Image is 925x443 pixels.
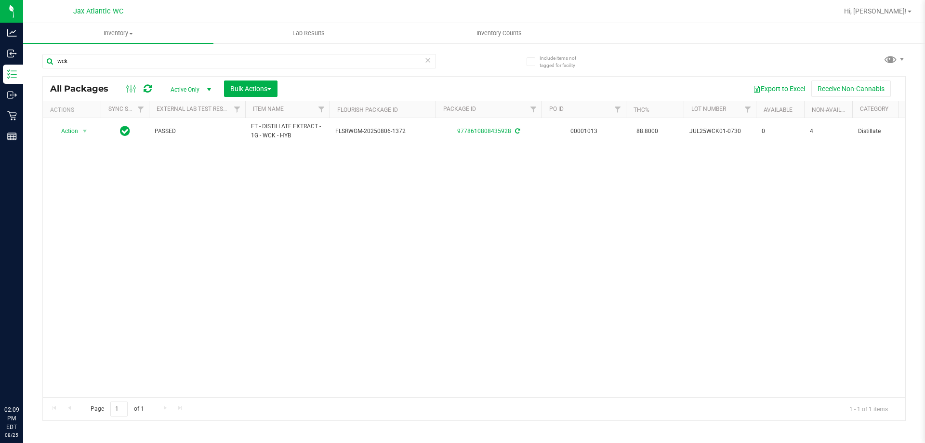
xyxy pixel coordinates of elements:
[443,106,476,112] a: Package ID
[253,106,284,112] a: Item Name
[7,111,17,121] inline-svg: Retail
[844,7,907,15] span: Hi, [PERSON_NAME]!
[424,54,431,67] span: Clear
[82,402,152,416] span: Page of 1
[10,366,39,395] iframe: Resource center
[4,405,19,431] p: 02:09 PM EDT
[570,128,597,134] a: 00001013
[213,23,404,43] a: Lab Results
[53,124,79,138] span: Action
[811,81,891,97] button: Receive Non-Cannabis
[50,107,97,113] div: Actions
[42,54,436,68] input: Search Package ID, Item Name, SKU, Lot or Part Number...
[540,54,588,69] span: Include items not tagged for facility
[634,107,649,113] a: THC%
[23,29,213,38] span: Inventory
[279,29,338,38] span: Lab Results
[610,101,626,118] a: Filter
[251,122,324,140] span: FT - DISTILLATE EXTRACT - 1G - WCK - HYB
[860,106,888,112] a: Category
[229,101,245,118] a: Filter
[50,83,118,94] span: All Packages
[812,107,855,113] a: Non-Available
[7,69,17,79] inline-svg: Inventory
[7,132,17,141] inline-svg: Reports
[133,101,149,118] a: Filter
[526,101,542,118] a: Filter
[747,81,811,97] button: Export to Excel
[4,431,19,439] p: 08/25
[549,106,564,112] a: PO ID
[157,106,232,112] a: External Lab Test Result
[7,28,17,38] inline-svg: Analytics
[404,23,594,43] a: Inventory Counts
[79,124,91,138] span: select
[335,127,430,136] span: FLSRWGM-20250806-1372
[457,128,511,134] a: 9778610808435928
[514,128,520,134] span: Sync from Compliance System
[632,124,663,138] span: 88.8000
[230,85,271,93] span: Bulk Actions
[691,106,726,112] a: Lot Number
[7,49,17,58] inline-svg: Inbound
[764,107,793,113] a: Available
[224,81,277,97] button: Bulk Actions
[7,90,17,100] inline-svg: Outbound
[740,101,756,118] a: Filter
[110,402,128,416] input: 1
[689,127,750,136] span: JUL25WCK01-0730
[842,402,896,416] span: 1 - 1 of 1 items
[155,127,239,136] span: PASSED
[463,29,535,38] span: Inventory Counts
[337,107,398,113] a: Flourish Package ID
[23,23,213,43] a: Inventory
[108,106,145,112] a: Sync Status
[73,7,123,15] span: Jax Atlantic WC
[762,127,798,136] span: 0
[810,127,846,136] span: 4
[120,124,130,138] span: In Sync
[314,101,330,118] a: Filter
